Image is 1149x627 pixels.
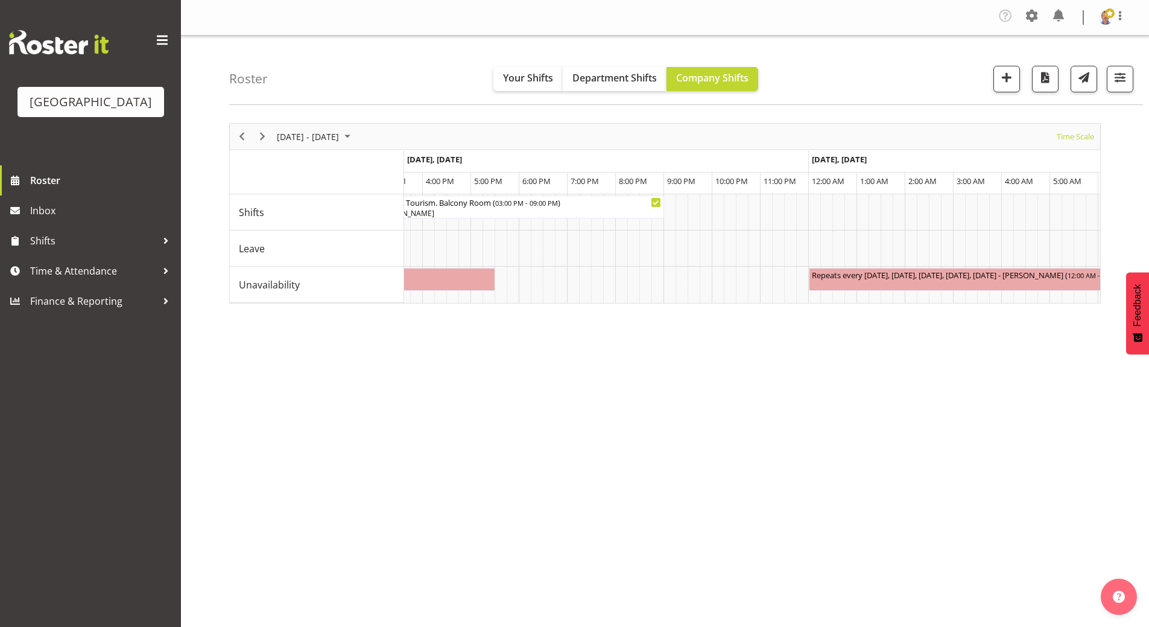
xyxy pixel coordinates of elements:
[572,71,657,84] span: Department Shifts
[232,124,252,149] div: Previous
[426,176,454,186] span: 4:00 PM
[993,66,1020,92] button: Add a new shift
[239,278,300,292] span: Unavailability
[676,71,749,84] span: Company Shifts
[860,176,888,186] span: 1:00 AM
[239,205,264,220] span: Shifts
[239,241,265,256] span: Leave
[493,67,563,91] button: Your Shifts
[1107,66,1133,92] button: Filter Shifts
[375,196,664,218] div: Shifts"s event - Taste & Tourism. Balcony Room Begin From Monday, September 8, 2025 at 3:00:00 PM...
[619,176,647,186] span: 8:00 PM
[275,129,356,144] button: September 08 - 14, 2025
[229,72,268,86] h4: Roster
[230,231,404,267] td: Leave resource
[1053,176,1081,186] span: 5:00 AM
[715,176,748,186] span: 10:00 PM
[252,124,273,149] div: Next
[229,123,1101,304] div: Timeline Week of September 11, 2025
[474,176,502,186] span: 5:00 PM
[234,129,250,144] button: Previous
[764,176,796,186] span: 11:00 PM
[30,202,175,220] span: Inbox
[1055,129,1097,144] button: Time Scale
[812,176,844,186] span: 12:00 AM
[276,129,340,144] span: [DATE] - [DATE]
[230,194,404,231] td: Shifts resource
[378,176,406,186] span: 3:00 PM
[30,232,157,250] span: Shifts
[495,198,558,208] span: 03:00 PM - 09:00 PM
[30,171,175,189] span: Roster
[1056,129,1095,144] span: Time Scale
[908,176,937,186] span: 2:00 AM
[1068,270,1130,280] span: 12:00 AM - 05:30 PM
[812,154,867,165] span: [DATE], [DATE]
[30,262,157,280] span: Time & Attendance
[407,154,462,165] span: [DATE], [DATE]
[666,67,758,91] button: Company Shifts
[1005,176,1033,186] span: 4:00 AM
[571,176,599,186] span: 7:00 PM
[503,71,553,84] span: Your Shifts
[230,267,404,303] td: Unavailability resource
[1098,10,1113,25] img: cian-ocinnseala53500ffac99bba29ecca3b151d0be656.png
[378,196,661,208] div: Taste & Tourism. Balcony Room ( )
[522,176,551,186] span: 6:00 PM
[957,176,985,186] span: 3:00 AM
[9,30,109,54] img: Rosterit website logo
[1132,284,1143,326] span: Feedback
[378,208,661,219] div: [PERSON_NAME]
[255,129,271,144] button: Next
[30,292,157,310] span: Finance & Reporting
[667,176,695,186] span: 9:00 PM
[30,93,152,111] div: [GEOGRAPHIC_DATA]
[1113,591,1125,603] img: help-xxl-2.png
[1126,272,1149,354] button: Feedback - Show survey
[563,67,666,91] button: Department Shifts
[1071,66,1097,92] button: Send a list of all shifts for the selected filtered period to all rostered employees.
[1032,66,1059,92] button: Download a PDF of the roster according to the set date range.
